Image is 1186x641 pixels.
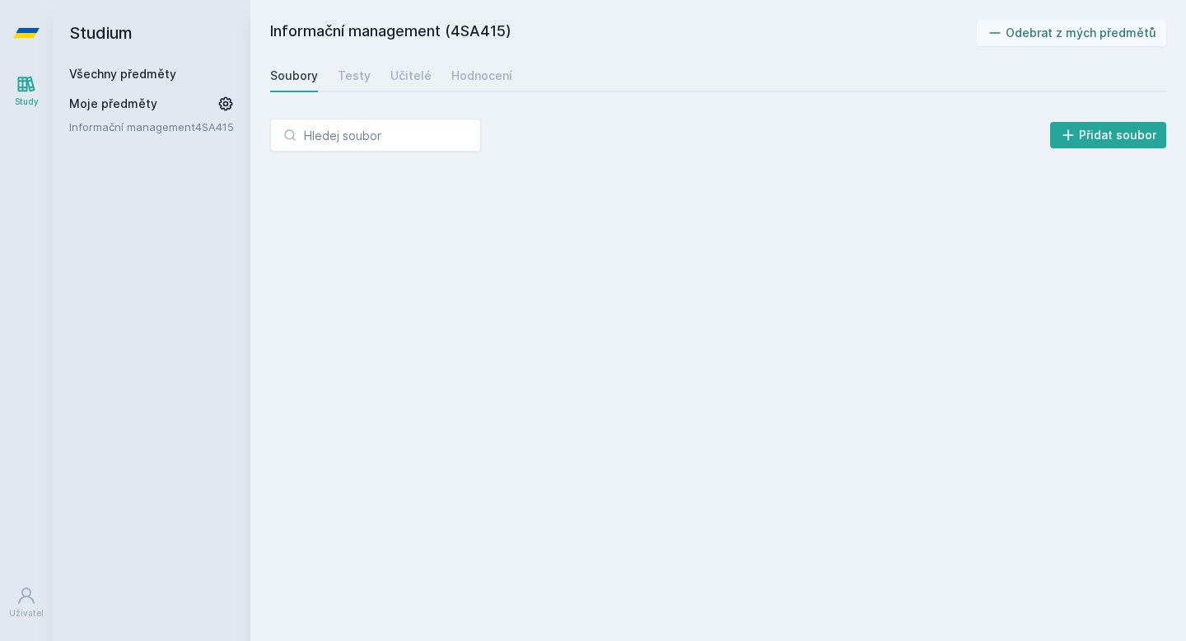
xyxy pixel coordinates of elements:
[3,578,49,628] a: Uživatel
[69,67,176,81] a: Všechny předměty
[3,66,49,116] a: Study
[270,68,318,84] div: Soubory
[270,119,481,152] input: Hledej soubor
[451,59,512,92] a: Hodnocení
[69,119,195,135] a: Informační management
[1050,122,1167,148] button: Přidat soubor
[69,96,157,112] span: Moje předměty
[15,96,39,108] div: Study
[9,607,44,620] div: Uživatel
[390,68,432,84] div: Učitelé
[977,20,1167,46] button: Odebrat z mých předmětů
[451,68,512,84] div: Hodnocení
[338,68,371,84] div: Testy
[270,20,977,46] h2: Informační management (4SA415)
[270,59,318,92] a: Soubory
[195,120,234,133] a: 4SA415
[390,59,432,92] a: Učitelé
[338,59,371,92] a: Testy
